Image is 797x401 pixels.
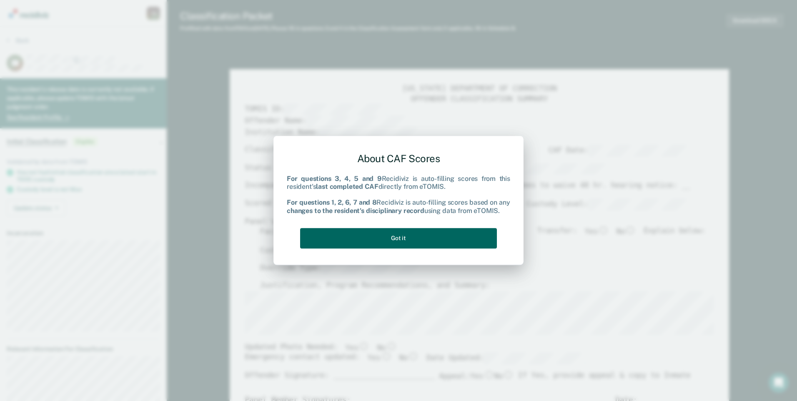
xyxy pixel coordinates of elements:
div: About CAF Scores [287,146,510,171]
b: For questions 1, 2, 6, 7 and 8 [287,199,376,207]
b: changes to the resident's disciplinary record [287,207,424,215]
button: Got it [300,228,497,248]
b: For questions 3, 4, 5 and 9 [287,175,382,183]
div: Recidiviz is auto-filling scores from this resident's directly from eTOMIS. Recidiviz is auto-fil... [287,175,510,215]
b: last completed CAF [316,183,378,190]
